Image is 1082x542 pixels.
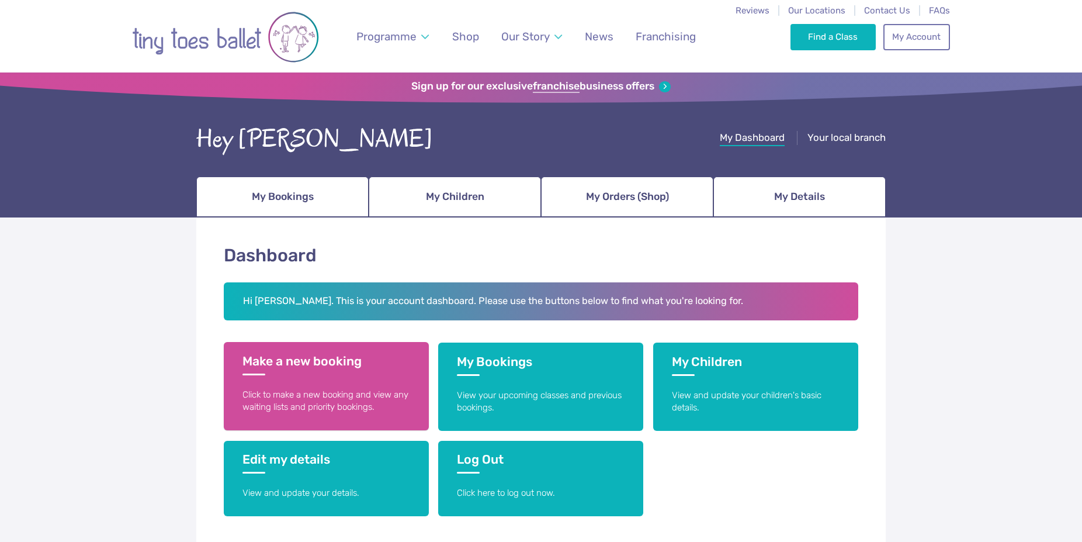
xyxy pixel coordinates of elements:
[196,121,433,157] div: Hey [PERSON_NAME]
[883,24,950,50] a: My Account
[438,343,643,431] a: My Bookings View your upcoming classes and previous bookings.
[653,343,858,431] a: My Children View and update your children's basic details.
[369,177,541,218] a: My Children
[636,30,696,43] span: Franchising
[242,487,410,499] p: View and update your details.
[736,5,769,16] a: Reviews
[672,389,840,415] p: View and update your children's basic details.
[196,177,369,218] a: My Bookings
[224,282,858,321] h2: Hi [PERSON_NAME]. This is your account dashboard. Please use the buttons below to find what you'r...
[242,389,410,414] p: Click to make a new booking and view any waiting lists and priority bookings.
[457,487,625,499] p: Click here to log out now.
[457,354,625,376] h3: My Bookings
[447,23,485,50] a: Shop
[713,177,886,218] a: My Details
[807,132,886,143] span: Your local branch
[929,5,950,16] a: FAQs
[501,30,550,43] span: Our Story
[224,342,429,430] a: Make a new booking Click to make a new booking and view any waiting lists and priority bookings.
[242,452,410,474] h3: Edit my details
[774,187,825,207] span: My Details
[496,23,568,50] a: Our Story
[252,187,314,207] span: My Bookings
[224,441,429,516] a: Edit my details View and update your details.
[411,80,670,93] a: Sign up for our exclusivefranchisebusiness offers
[807,132,886,146] a: Your local branch
[630,23,702,50] a: Franchising
[224,243,858,268] h1: Dashboard
[579,23,619,50] a: News
[438,441,643,516] a: Log Out Click here to log out now.
[351,23,435,50] a: Programme
[585,30,613,43] span: News
[132,8,319,67] img: tiny toes ballet
[541,177,713,218] a: My Orders (Shop)
[457,452,625,474] h3: Log Out
[356,30,417,43] span: Programme
[672,354,840,376] h3: My Children
[533,80,580,93] strong: franchise
[864,5,910,16] a: Contact Us
[457,389,625,415] p: View your upcoming classes and previous bookings.
[426,187,484,207] span: My Children
[242,354,410,375] h3: Make a new booking
[586,187,669,207] span: My Orders (Shop)
[788,5,845,16] a: Our Locations
[790,24,876,50] a: Find a Class
[452,30,479,43] span: Shop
